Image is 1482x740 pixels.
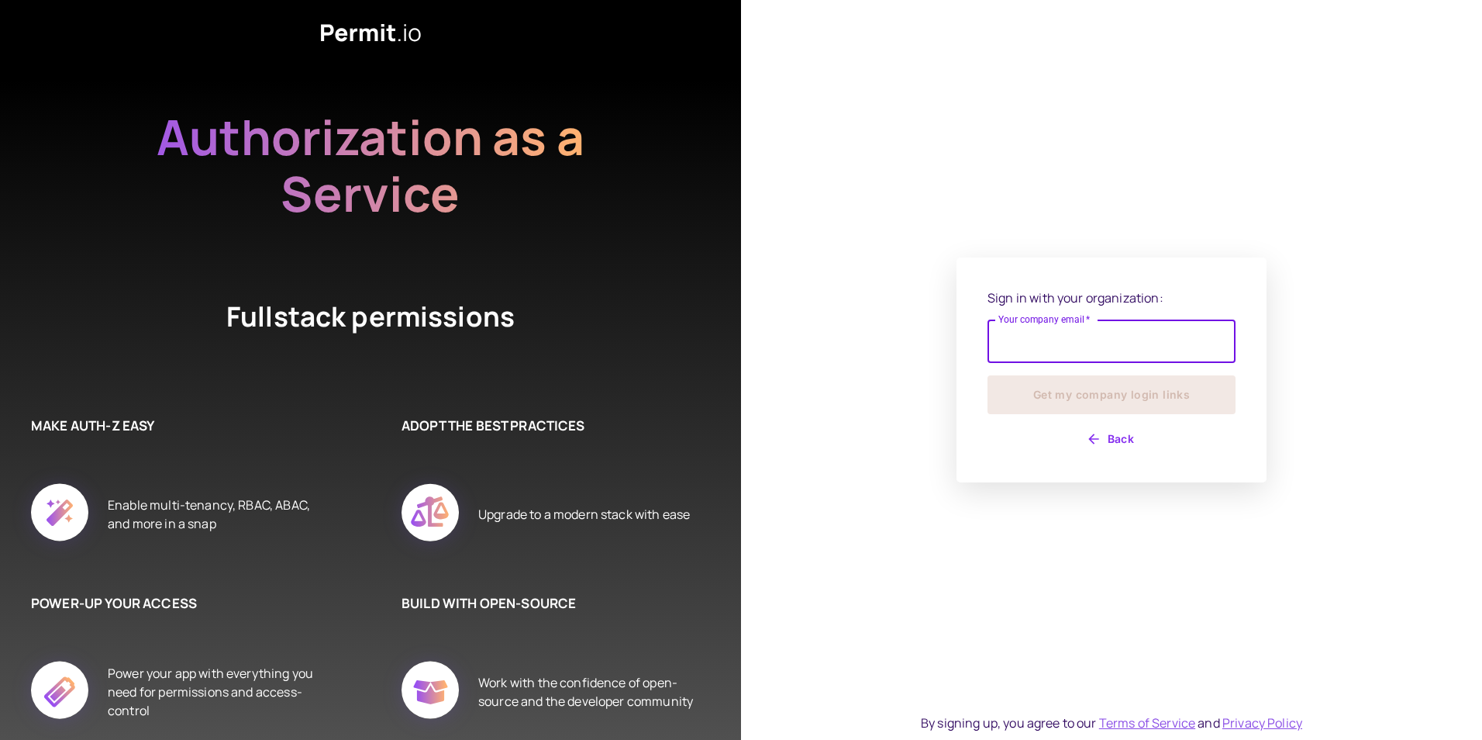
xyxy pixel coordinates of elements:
[169,298,572,354] h4: Fullstack permissions
[1099,714,1195,731] a: Terms of Service
[987,375,1236,414] button: Get my company login links
[1222,714,1302,731] a: Privacy Policy
[31,593,324,614] h6: POWER-UP YOUR ACCESS
[478,466,690,562] div: Upgrade to a modern stack with ease
[478,644,694,740] div: Work with the confidence of open-source and the developer community
[107,109,634,222] h2: Authorization as a Service
[921,714,1302,732] div: By signing up, you agree to our and
[998,313,1091,326] label: Your company email
[987,289,1236,307] p: Sign in with your organization:
[402,593,694,614] h6: BUILD WITH OPEN-SOURCE
[108,466,324,562] div: Enable multi-tenancy, RBAC, ABAC, and more in a snap
[402,416,694,436] h6: ADOPT THE BEST PRACTICES
[987,427,1236,451] button: Back
[31,416,324,436] h6: MAKE AUTH-Z EASY
[108,644,324,740] div: Power your app with everything you need for permissions and access-control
